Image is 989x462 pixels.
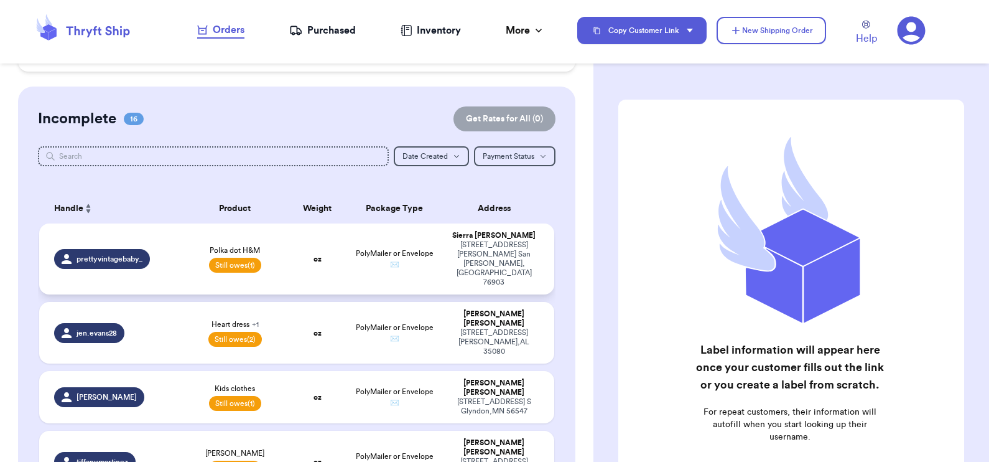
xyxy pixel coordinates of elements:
div: [PERSON_NAME] [PERSON_NAME] [448,438,539,457]
span: 16 [124,113,144,125]
div: More [506,23,545,38]
span: Still owes (1) [209,396,261,411]
a: Inventory [401,23,461,38]
a: Purchased [289,23,356,38]
span: Handle [54,202,83,215]
span: + 1 [252,321,259,328]
p: For repeat customers, their information will autofill when you start looking up their username. [693,406,887,443]
span: prettyvintagebaby_ [77,254,142,264]
th: Weight [286,194,348,224]
span: Heart dress [211,319,259,329]
a: Help [856,21,877,46]
button: New Shipping Order [717,17,826,44]
div: [STREET_ADDRESS] [PERSON_NAME] , AL 35080 [448,328,539,356]
span: Polka dot H&M [210,245,260,255]
button: Date Created [394,146,469,166]
div: Orders [197,22,244,37]
div: Sierra [PERSON_NAME] [448,231,539,240]
strong: oz [313,255,322,263]
div: [STREET_ADDRESS][PERSON_NAME] San [PERSON_NAME] , [GEOGRAPHIC_DATA] 76903 [448,240,539,287]
div: [PERSON_NAME] [PERSON_NAME] [448,379,539,397]
button: Get Rates for All (0) [453,106,555,131]
strong: oz [313,394,322,401]
button: Sort ascending [83,201,93,216]
span: Date Created [402,153,448,160]
span: [PERSON_NAME] [77,392,137,402]
span: Still owes (2) [208,332,262,347]
th: Package Type [348,194,441,224]
span: PolyMailer or Envelope ✉️ [356,324,434,342]
input: Search [38,146,389,166]
a: Orders [197,22,244,39]
span: [PERSON_NAME] [205,448,264,458]
button: Payment Status [474,146,555,166]
span: PolyMailer or Envelope ✉️ [356,250,434,268]
span: Kids clothes [215,384,255,394]
span: Help [856,31,877,46]
div: [STREET_ADDRESS] S Glyndon , MN 56547 [448,397,539,416]
th: Product [183,194,287,224]
h2: Incomplete [38,109,116,129]
span: Still owes (1) [209,258,261,273]
div: [PERSON_NAME] [PERSON_NAME] [448,309,539,328]
button: Copy Customer Link [577,17,707,44]
span: PolyMailer or Envelope ✉️ [356,388,434,407]
h2: Label information will appear here once your customer fills out the link or you create a label fr... [693,341,887,394]
th: Address [441,194,554,224]
span: Payment Status [483,153,534,160]
strong: oz [313,329,322,337]
span: jen.evans28 [77,328,117,338]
